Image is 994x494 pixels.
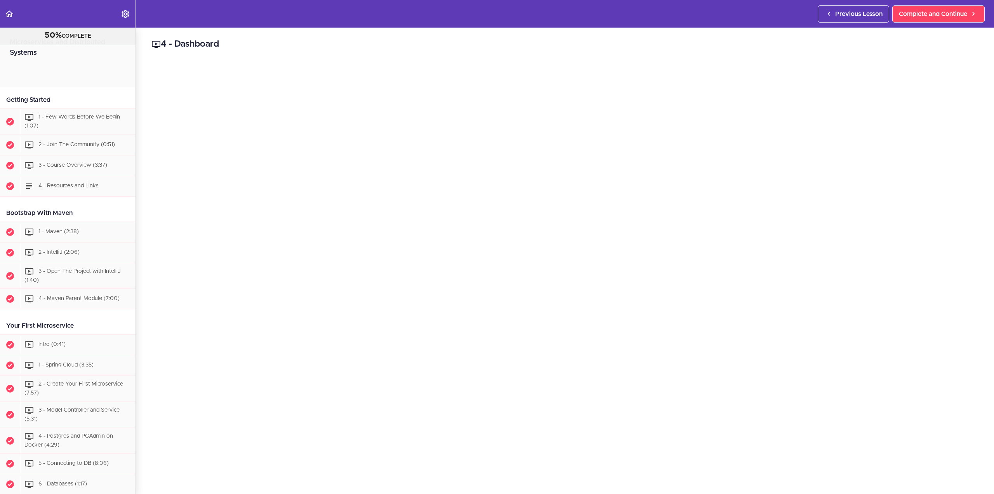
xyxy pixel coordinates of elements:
span: 2 - IntelliJ (2:06) [38,250,80,255]
span: 1 - Maven (2:38) [38,229,79,234]
span: 4 - Resources and Links [38,183,99,189]
span: 1 - Spring Cloud (3:35) [38,363,94,368]
div: COMPLETE [10,31,126,41]
span: Intro (0:41) [38,342,66,347]
span: 3 - Model Controller and Service (5:31) [24,407,120,422]
svg: Settings Menu [121,9,130,19]
a: Complete and Continue [892,5,985,23]
span: 3 - Course Overview (3:37) [38,162,107,168]
span: 6 - Databases (1:17) [38,482,87,487]
h2: 4 - Dashboard [151,38,978,51]
a: Previous Lesson [818,5,889,23]
span: 4 - Maven Parent Module (7:00) [38,296,120,302]
span: Complete and Continue [899,9,967,19]
span: 3 - Open The Project with IntelliJ (1:40) [24,269,121,283]
span: 2 - Create Your First Microservice (7:57) [24,382,123,396]
svg: Back to course curriculum [5,9,14,19]
span: 5 - Connecting to DB (8:06) [38,461,109,466]
span: 2 - Join The Community (0:51) [38,142,115,147]
span: 50% [45,31,62,39]
span: Previous Lesson [835,9,883,19]
span: 4 - Postgres and PGAdmin on Docker (4:29) [24,433,113,448]
span: 1 - Few Words Before We Begin (1:07) [24,114,120,129]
